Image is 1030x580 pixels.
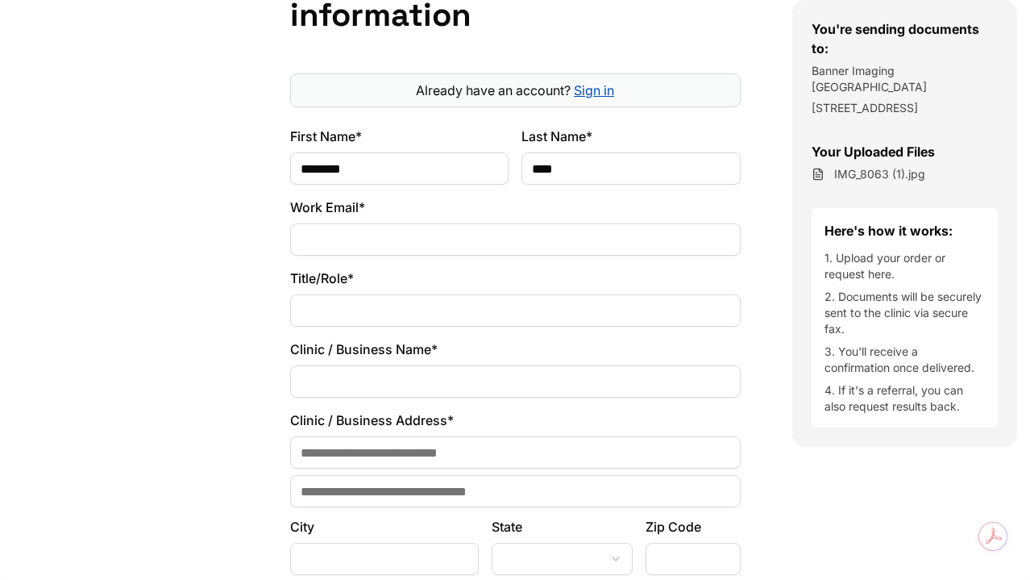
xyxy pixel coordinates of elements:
li: 4. If it's a referral, you can also request results back. [824,382,986,415]
label: First Name* [290,127,509,146]
h3: Your Uploaded Files [812,142,999,161]
a: Sign in [574,82,614,98]
span: IMG_8063 (1).jpg [834,166,925,182]
label: Work Email* [290,198,741,217]
label: State [492,517,633,536]
p: Banner Imaging [GEOGRAPHIC_DATA] [812,63,999,95]
h4: Here's how it works: [824,221,986,240]
p: [STREET_ADDRESS] [812,100,999,116]
label: Clinic / Business Address* [290,411,741,430]
label: Clinic / Business Name* [290,340,741,359]
li: 2. Documents will be securely sent to the clinic via secure fax. [824,289,986,337]
label: City [290,517,479,536]
li: 1. Upload your order or request here. [824,250,986,282]
li: 3. You'll receive a confirmation once delivered. [824,344,986,376]
label: Last Name* [521,127,741,146]
label: Title/Role* [290,269,741,288]
p: Already have an account? [297,81,733,100]
label: Zip Code [646,517,740,536]
h3: You're sending documents to: [812,19,999,58]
